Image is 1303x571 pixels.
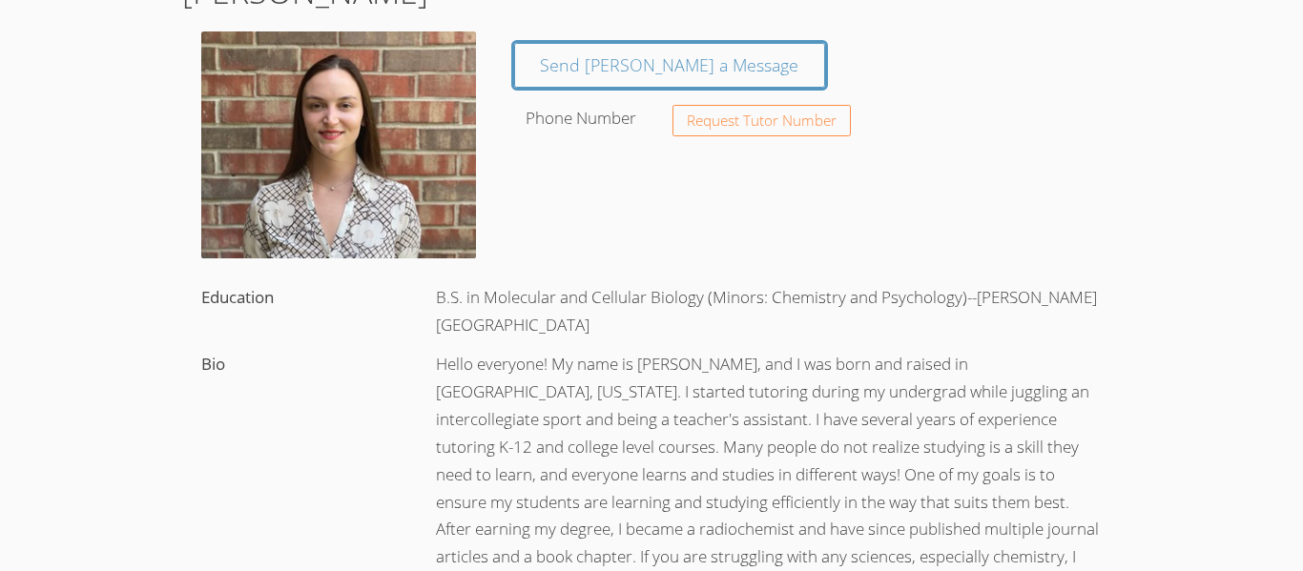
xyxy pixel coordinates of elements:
label: Education [201,286,274,308]
img: avatar.png [201,31,476,258]
label: Phone Number [526,107,636,129]
label: Bio [201,353,225,375]
button: Request Tutor Number [672,105,851,136]
div: B.S. in Molecular and Cellular Biology (Minors: Chemistry and Psychology)--[PERSON_NAME][GEOGRAPH... [417,278,1121,345]
a: Send [PERSON_NAME] a Message [514,43,826,88]
span: Request Tutor Number [687,113,837,128]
